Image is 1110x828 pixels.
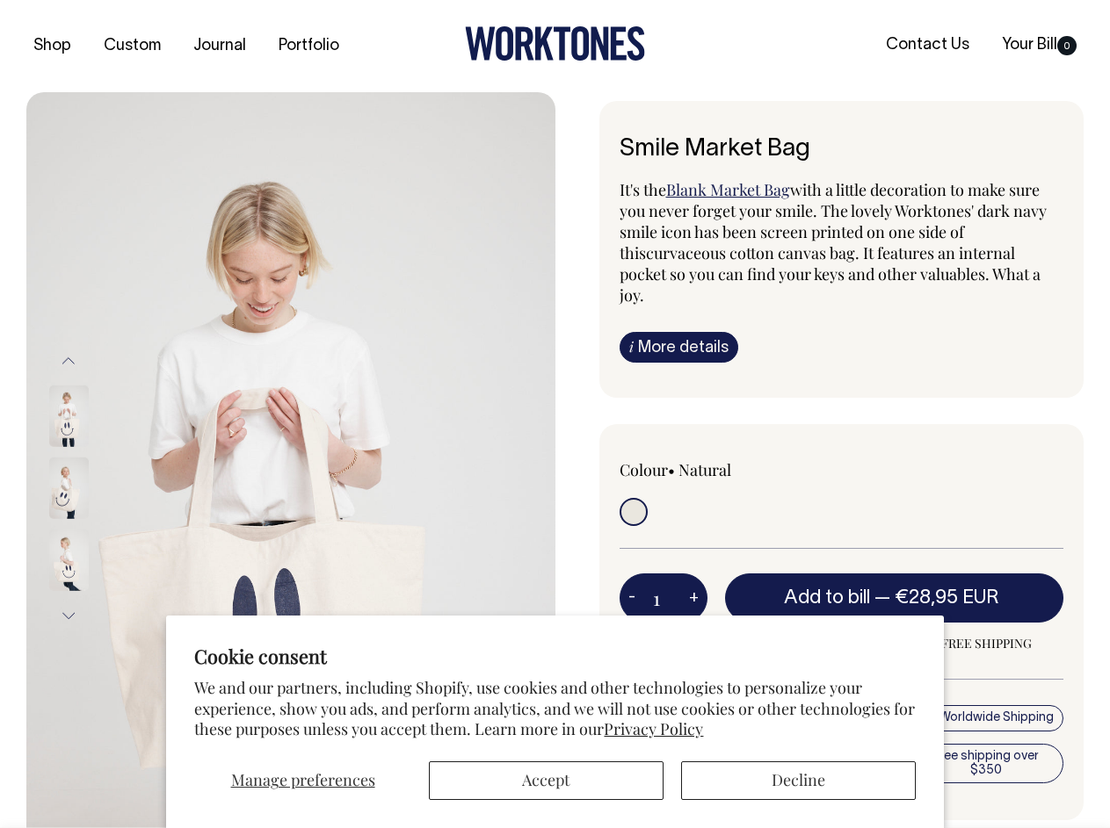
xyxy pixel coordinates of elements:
label: Natural [678,459,731,480]
button: Decline [681,761,916,800]
a: Shop [26,32,78,61]
span: Add to bill [784,589,870,607]
button: + [680,580,707,616]
button: Manage preferences [194,761,410,800]
h6: Smile Market Bag [620,136,1064,163]
a: Journal [186,32,253,61]
button: Accept [429,761,664,800]
button: Next [55,596,82,636]
p: We and our partners, including Shopify, use cookies and other technologies to personalize your ex... [194,678,915,739]
div: Colour [620,459,797,480]
a: Privacy Policy [604,718,703,739]
span: i [629,337,634,356]
h2: Cookie consent [194,644,915,668]
a: Portfolio [272,32,346,61]
a: iMore details [620,332,738,363]
span: curvaceous cotton canvas bag. It features an internal pocket so you can find your keys and other ... [620,242,1041,306]
button: - [620,580,644,616]
span: €28,95 EUR [895,589,999,607]
a: Custom [97,32,168,61]
p: It's the with a little decoration to make sure you never forget your smile. The lovely Worktones'... [620,179,1064,306]
a: Contact Us [879,31,976,60]
span: • [668,459,675,480]
img: Smile Market Bag [49,385,89,447]
a: Your Bill0 [995,31,1084,60]
button: Previous [55,341,82,380]
img: Smile Market Bag [49,529,89,591]
img: Smile Market Bag [49,457,89,519]
span: Manage preferences [231,769,375,790]
a: Blank Market Bag [666,179,790,200]
button: Add to bill —€28,95 EUR [725,573,1064,623]
span: 0 [1057,36,1077,55]
span: — [874,589,1004,607]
